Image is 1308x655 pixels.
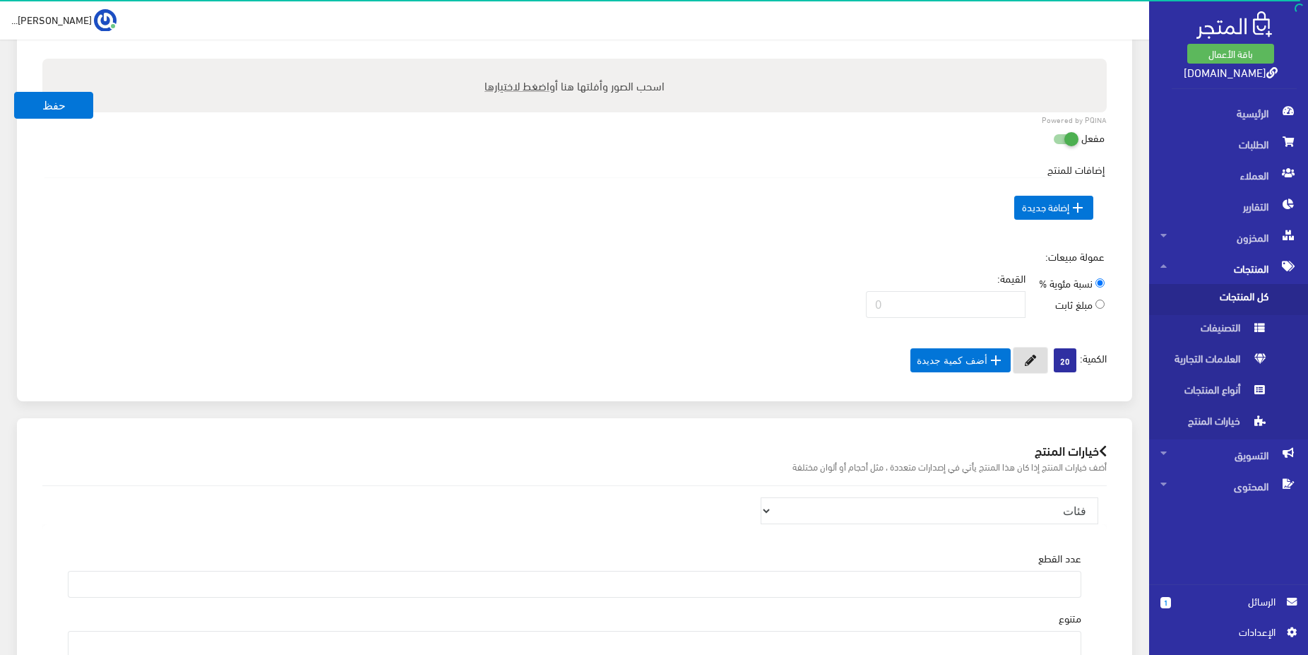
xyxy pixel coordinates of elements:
span: المحتوى [1160,471,1297,502]
span: اضغط لاختيارها [484,75,549,95]
a: كل المنتجات [1149,284,1308,315]
a: التصنيفات [1149,315,1308,346]
span: إضافة جديدة [1014,196,1093,220]
span: العلامات التجارية [1160,346,1268,377]
span: الطلبات [1160,129,1297,160]
span: العملاء [1160,160,1297,191]
span: التقارير [1160,191,1297,222]
a: اﻹعدادات [1160,624,1297,647]
label: اسحب الصور وأفلتها هنا أو [479,71,670,100]
a: العملاء [1149,160,1308,191]
img: . [1196,11,1272,39]
label: مفعل [1081,124,1105,151]
label: عمولة مبيعات: [1045,249,1105,264]
label: عدد القطع [1038,550,1081,565]
a: ... [PERSON_NAME]... [11,8,117,31]
input: مبلغ ثابت [1095,300,1105,309]
span: التسويق [1160,439,1297,471]
a: أنواع المنتجات [1149,377,1308,408]
span: 20 [1054,348,1076,372]
a: Powered by PQINA [1042,117,1107,123]
a: التقارير [1149,191,1308,222]
span: المنتجات [1160,253,1297,284]
a: العلامات التجارية [1149,346,1308,377]
button: أضف كمية جديدة [910,348,1011,372]
a: الرئيسية [1149,98,1308,129]
a: الطلبات [1149,129,1308,160]
span: كل المنتجات [1160,284,1268,315]
span: الرسائل [1182,594,1276,609]
h2: خيارات المنتج [42,444,1107,457]
input: نسبة مئوية % [1095,278,1105,288]
span: خيارات المنتج [1160,408,1268,439]
span: أنواع المنتجات [1160,377,1268,408]
i:  [987,352,1004,369]
span: نسبة مئوية % [1039,273,1093,293]
a: المخزون [1149,222,1308,253]
i:  [1069,199,1086,216]
button: حفظ [14,92,93,119]
a: خيارات المنتج [1149,408,1308,439]
a: المحتوى [1149,471,1308,502]
div: إضافات للمنتج [44,162,1105,237]
small: أضف خيارات المنتج إذا كان هذا المنتج يأتي في إصدارات متعددة ، مثل أحجام أو ألوان مختلفة [42,460,1107,474]
a: المنتجات [1149,253,1308,284]
span: اﻹعدادات [1172,624,1275,639]
img: ... [94,9,117,32]
a: 1 الرسائل [1160,594,1297,624]
label: القيمة: [997,270,1025,285]
label: متنوع [1059,610,1081,625]
a: باقة الأعمال [1187,44,1274,64]
span: 1 [1160,597,1171,608]
span: [PERSON_NAME]... [11,11,92,28]
span: الرئيسية [1160,98,1297,129]
a: [DOMAIN_NAME] [1184,61,1278,82]
span: مبلغ ثابت [1055,294,1093,314]
span: التصنيفات [1160,315,1268,346]
span: المخزون [1160,222,1297,253]
input: 0 [866,291,1025,318]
